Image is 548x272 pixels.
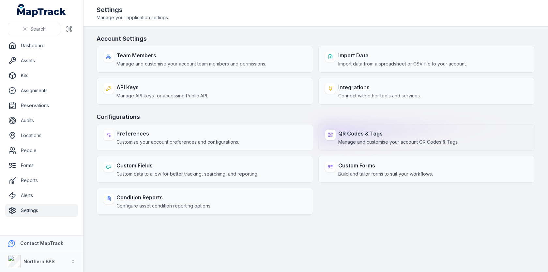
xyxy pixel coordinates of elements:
[318,124,535,151] a: QR Codes & TagsManage and customise your account QR Codes & Tags.
[318,78,535,105] a: IntegrationsConnect with other tools and services.
[318,156,535,183] a: Custom FormsBuild and tailor forms to suit your workflows.
[116,171,258,177] span: Custom data to allow for better tracking, searching, and reporting.
[116,61,266,67] span: Manage and customise your account team members and permissions.
[5,84,78,97] a: Assignments
[5,204,78,217] a: Settings
[116,51,266,59] strong: Team Members
[5,129,78,142] a: Locations
[97,156,313,183] a: Custom FieldsCustom data to allow for better tracking, searching, and reporting.
[338,130,459,137] strong: QR Codes & Tags
[20,240,63,246] strong: Contact MapTrack
[97,5,169,14] h2: Settings
[116,162,258,169] strong: Custom Fields
[97,34,535,43] h3: Account Settings
[30,26,46,32] span: Search
[5,114,78,127] a: Audits
[8,23,60,35] button: Search
[338,139,459,145] span: Manage and customise your account QR Codes & Tags.
[116,193,211,201] strong: Condition Reports
[5,54,78,67] a: Assets
[338,83,421,91] strong: Integrations
[5,159,78,172] a: Forms
[5,174,78,187] a: Reports
[338,93,421,99] span: Connect with other tools and services.
[97,46,313,73] a: Team MembersManage and customise your account team members and permissions.
[116,139,239,145] span: Customise your account preferences and configurations.
[5,189,78,202] a: Alerts
[116,130,239,137] strong: Preferences
[338,162,433,169] strong: Custom Forms
[5,144,78,157] a: People
[318,46,535,73] a: Import DataImport data from a spreadsheet or CSV file to your account.
[338,171,433,177] span: Build and tailor forms to suit your workflows.
[97,14,169,21] span: Manage your application settings.
[97,78,313,105] a: API KeysManage API keys for accessing Public API.
[97,188,313,215] a: Condition ReportsConfigure asset condition reporting options.
[116,83,208,91] strong: API Keys
[5,99,78,112] a: Reservations
[116,93,208,99] span: Manage API keys for accessing Public API.
[5,69,78,82] a: Kits
[338,61,467,67] span: Import data from a spreadsheet or CSV file to your account.
[116,203,211,209] span: Configure asset condition reporting options.
[97,124,313,151] a: PreferencesCustomise your account preferences and configurations.
[5,39,78,52] a: Dashboard
[97,112,535,122] h3: Configurations
[338,51,467,59] strong: Import Data
[23,259,55,264] strong: Northern BPS
[17,4,66,17] a: MapTrack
